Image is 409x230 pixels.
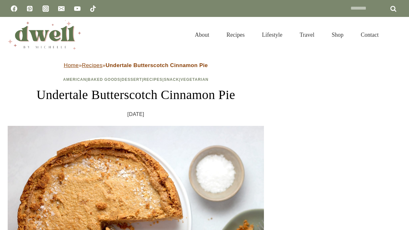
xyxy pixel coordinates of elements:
a: Travel [291,24,323,46]
a: Recipes [218,24,253,46]
strong: Undertale Butterscotch Cinnamon Pie [105,62,208,68]
a: Home [64,62,79,68]
a: Baked Goods [88,77,120,82]
a: Shop [323,24,352,46]
a: About [186,24,218,46]
a: Contact [352,24,387,46]
a: Lifestyle [253,24,291,46]
time: [DATE] [127,110,144,119]
a: Recipes [143,77,163,82]
a: Facebook [8,2,20,15]
a: Pinterest [23,2,36,15]
a: Recipes [82,62,102,68]
a: Instagram [39,2,52,15]
nav: Primary Navigation [186,24,387,46]
a: Vegetarian [181,77,209,82]
h1: Undertale Butterscotch Cinnamon Pie [8,85,264,104]
span: | | | | | [63,77,209,82]
span: » » [64,62,208,68]
a: Snack [164,77,179,82]
a: American [63,77,87,82]
button: View Search Form [390,29,401,40]
a: TikTok [87,2,99,15]
a: Email [55,2,68,15]
a: YouTube [71,2,84,15]
img: DWELL by michelle [8,20,81,50]
a: Dessert [122,77,142,82]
